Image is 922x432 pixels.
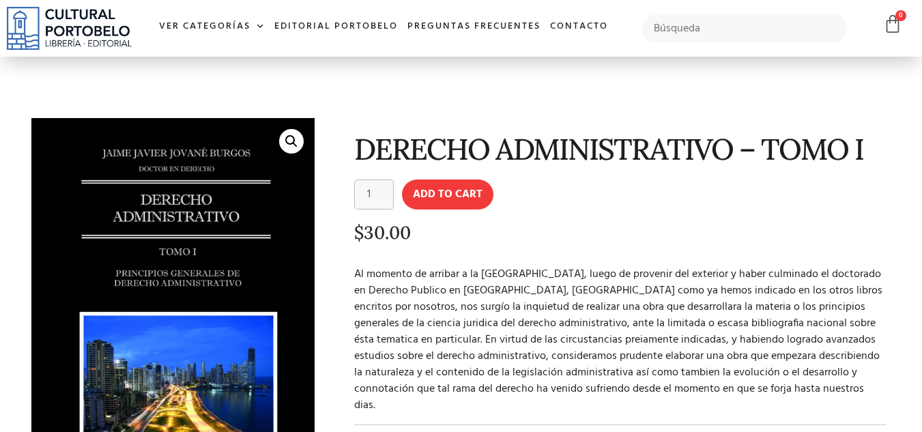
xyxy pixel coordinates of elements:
input: Product quantity [354,179,394,210]
p: Al momento de arribar a la [GEOGRAPHIC_DATA], luego de provenir del exterior y haber culminado el... [354,266,887,414]
a: 🔍 [279,129,304,154]
bdi: 30.00 [354,221,411,244]
span: 0 [895,10,906,21]
h1: DERECHO ADMINISTRATIVO – TOMO I [354,133,887,165]
button: Add to cart [402,179,493,210]
span: $ [354,221,364,244]
input: Búsqueda [642,14,848,43]
a: Preguntas frecuentes [403,12,545,42]
a: Ver Categorías [154,12,270,42]
a: 0 [883,14,902,34]
a: Contacto [545,12,613,42]
a: Editorial Portobelo [270,12,403,42]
